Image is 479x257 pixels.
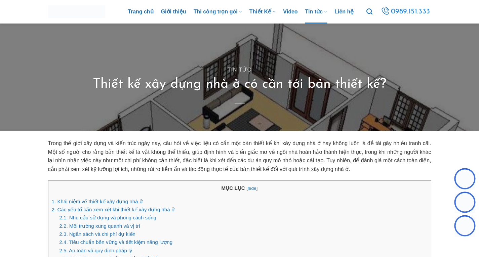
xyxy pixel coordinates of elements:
a: Tin tức [228,67,251,73]
a: 1. Khái niệm về thiết kế xây dựng nhà ở [52,199,143,204]
a: 2.3. Ngân sách và chi phí dự kiến [59,231,135,237]
a: 2.4. Tiêu chuẩn bền vững và tiết kiệm năng lượng [59,239,172,245]
a: 0989.151.333 [380,6,431,18]
span: ] [256,186,258,191]
span: [ [246,186,248,191]
span: 0989.151.333 [391,6,430,17]
a: 2.2. Môi trường xung quanh và vị trí [59,223,140,229]
img: Zalo [455,170,475,190]
span: Trong thế giới xây dựng và kiến trúc ngày nay, câu hỏi về việc liệu có cần một bản thiết kế khi x... [48,140,431,172]
p: MỤC LỤC [52,184,428,192]
h1: Thiết kế xây dựng nhà ở có cần tới bản thiết kế? [93,76,386,93]
a: Tìm kiếm [366,5,372,19]
a: 2.5. An toàn và quy định pháp lý [59,248,132,253]
img: MasHome – Tổng Thầu Thiết Kế Và Xây Nhà Trọn Gói [48,4,105,19]
a: 2. Các yếu tố cần xem xét khi thiết kế xây dựng nhà ở [52,207,174,212]
a: hide [248,186,256,191]
img: Phone [455,217,475,237]
a: 2.1. Nhu cầu sử dụng và phong cách sống [59,215,156,220]
img: Facebook [455,193,475,213]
